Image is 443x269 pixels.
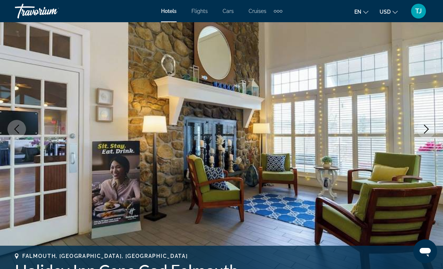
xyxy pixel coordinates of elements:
[22,253,188,259] span: Falmouth, [GEOGRAPHIC_DATA], [GEOGRAPHIC_DATA]
[380,6,398,17] button: Change currency
[223,8,234,14] a: Cars
[161,8,177,14] a: Hotels
[249,8,266,14] a: Cruises
[409,3,428,19] button: User Menu
[15,1,89,21] a: Travorium
[7,120,26,138] button: Previous image
[415,7,422,15] span: TJ
[274,5,282,17] button: Extra navigation items
[191,8,208,14] a: Flights
[417,120,436,138] button: Next image
[413,239,437,263] iframe: Button to launch messaging window
[380,9,391,15] span: USD
[354,9,361,15] span: en
[354,6,368,17] button: Change language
